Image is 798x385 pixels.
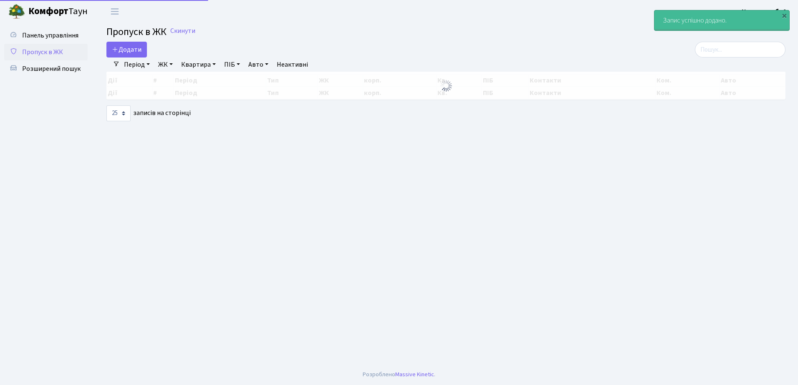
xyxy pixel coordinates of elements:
[22,64,81,73] span: Розширений пошук
[121,57,153,72] a: Період
[695,42,785,57] input: Пошук...
[221,57,243,72] a: ПІБ
[22,47,63,57] span: Пропуск в ЖК
[178,57,219,72] a: Квартира
[439,79,453,92] img: Обробка...
[4,60,88,77] a: Розширений пошук
[106,42,147,57] a: Додати
[22,31,78,40] span: Панель управління
[155,57,176,72] a: ЖК
[4,44,88,60] a: Пропуск в ЖК
[106,105,191,121] label: записів на сторінці
[28,5,88,19] span: Таун
[654,10,789,30] div: Запис успішно додано.
[112,45,141,54] span: Додати
[395,370,434,379] a: Massive Kinetic
[273,57,311,72] a: Неактивні
[363,370,435,379] div: Розроблено .
[245,57,272,72] a: Авто
[170,27,195,35] a: Скинути
[104,5,125,18] button: Переключити навігацію
[106,25,167,39] span: Пропуск в ЖК
[106,105,131,121] select: записів на сторінці
[742,7,788,17] a: Консьєрж б. 4.
[28,5,68,18] b: Комфорт
[780,11,788,20] div: ×
[4,27,88,44] a: Панель управління
[742,7,788,16] b: Консьєрж б. 4.
[8,3,25,20] img: logo.png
